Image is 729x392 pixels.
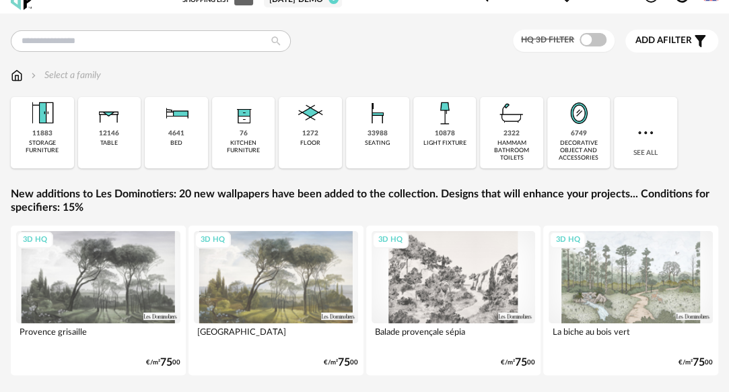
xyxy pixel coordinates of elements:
[495,97,528,129] img: Salle%20de%20bain.png
[515,358,527,367] span: 75
[365,139,390,147] div: seating
[100,139,118,147] div: table
[361,97,394,129] img: Assise.png
[504,129,520,138] div: 2322
[99,129,119,138] div: 12146
[32,129,53,138] div: 11883
[563,97,595,129] img: Miroir.png
[168,129,184,138] div: 4641
[549,232,586,249] div: 3D HQ
[26,97,59,129] img: Meuble%20de%20rangement.png
[571,129,587,138] div: 6749
[679,358,713,367] div: €/m² 00
[372,232,409,249] div: 3D HQ
[28,69,39,82] img: svg+xml;base64,PHN2ZyB3aWR0aD0iMTYiIGhlaWdodD0iMTYiIHZpZXdCb3g9IjAgMCAxNiAxNiIgZmlsbD0ibm9uZSIgeG...
[692,33,708,49] span: Filter icon
[372,323,536,350] div: Balade provençale sépia
[635,122,656,143] img: more.7b13dc1.svg
[434,129,454,138] div: 10878
[16,323,180,350] div: Provence grisaille
[170,139,182,147] div: bed
[366,226,541,375] a: 3D HQ Balade provençale sépia €/m²7500
[521,36,574,44] span: HQ 3D filter
[146,358,180,367] div: €/m² 00
[428,97,460,129] img: Luminaire.png
[294,97,326,129] img: Sol.png
[368,129,388,138] div: 33988
[549,323,713,350] div: La biche au bois vert
[194,323,358,350] div: [GEOGRAPHIC_DATA]
[423,139,466,147] div: light fixture
[484,139,539,162] div: hammam bathroom toilets
[300,139,320,147] div: floor
[160,358,172,367] span: 75
[15,139,70,155] div: storage furniture
[302,129,318,138] div: 1272
[195,232,231,249] div: 3D HQ
[93,97,125,129] img: Table.png
[693,358,705,367] span: 75
[11,187,718,216] a: New additions to Les Dominotiers: 20 new wallpapers have been added to the collection. Designs th...
[501,358,535,367] div: €/m² 00
[11,226,186,375] a: 3D HQ Provence grisaille €/m²7500
[28,69,101,82] div: Select a family
[11,69,23,82] img: svg+xml;base64,PHN2ZyB3aWR0aD0iMTYiIGhlaWdodD0iMTciIHZpZXdCb3g9IjAgMCAxNiAxNyIgZmlsbD0ibm9uZSIgeG...
[17,232,53,249] div: 3D HQ
[188,226,363,375] a: 3D HQ [GEOGRAPHIC_DATA] €/m²7500
[338,358,350,367] span: 75
[216,139,271,155] div: kitchen furniture
[160,97,193,129] img: Literie.png
[625,30,718,53] button: Add afilter Filter icon
[543,226,718,375] a: 3D HQ La biche au bois vert €/m²7500
[228,97,260,129] img: Rangement.png
[240,129,248,138] div: 76
[324,358,358,367] div: €/m² 00
[635,36,663,45] span: Add a
[614,97,677,168] div: See all
[635,35,692,46] span: filter
[551,139,606,162] div: decorative object and accessories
